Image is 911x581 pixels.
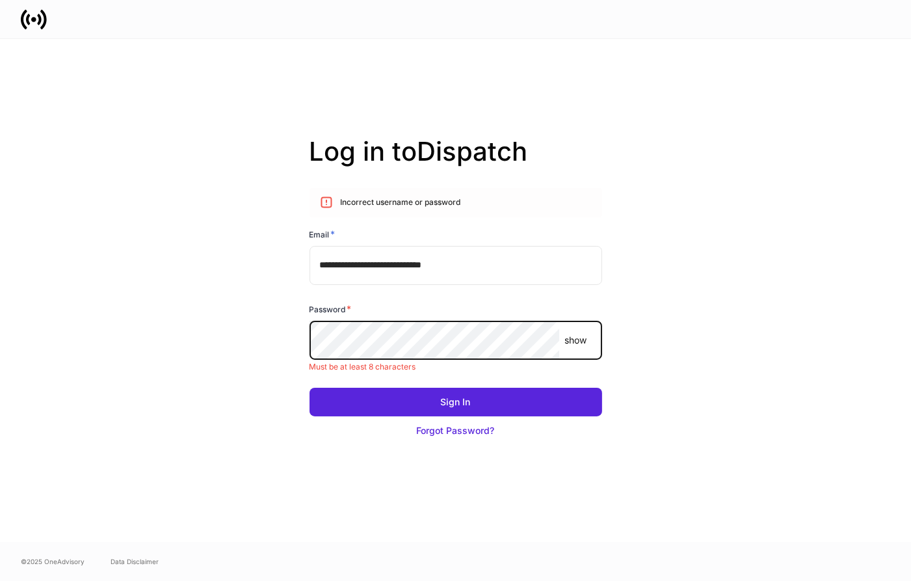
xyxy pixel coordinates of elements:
[341,192,461,213] div: Incorrect username or password
[310,303,352,316] h6: Password
[21,556,85,567] span: © 2025 OneAdvisory
[111,556,159,567] a: Data Disclaimer
[310,136,602,188] h2: Log in to Dispatch
[310,362,602,372] p: Must be at least 8 characters
[417,424,495,437] div: Forgot Password?
[310,416,602,445] button: Forgot Password?
[310,228,336,241] h6: Email
[310,388,602,416] button: Sign In
[564,334,587,347] p: show
[441,396,471,409] div: Sign In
